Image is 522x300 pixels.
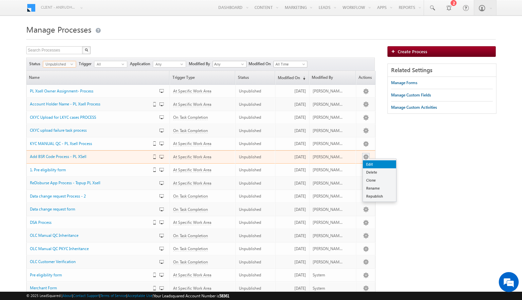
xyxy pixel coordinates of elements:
[109,3,125,19] div: Minimize live chat window
[309,71,356,84] a: Modified By
[30,220,52,225] span: DSA Process
[313,167,343,173] div: [PERSON_NAME]
[279,114,306,120] div: [DATE]
[274,61,305,67] span: All Time
[239,272,272,278] div: Unpublished
[313,285,343,291] div: System
[173,259,208,265] span: On Task Completion
[26,293,229,299] span: © 2025 LeadSquared | | | | |
[173,194,208,199] span: On Task Completion
[279,272,306,278] div: [DATE]
[173,167,211,173] span: At Specific Work Area
[249,61,273,67] span: Modified On
[239,88,272,94] div: Unpublished
[11,35,28,44] img: d_60004797649_company_0_60004797649
[363,168,396,176] a: Delete
[391,49,398,53] img: add_icon.png
[275,71,309,84] a: Modified On(sorted descending)
[30,259,76,264] span: OLC Customer Verification
[391,92,431,98] div: Manage Custom Fields
[239,128,272,134] div: Unpublished
[363,184,396,192] a: Rename
[30,272,146,278] a: Pre eligibility form
[94,61,122,67] span: All
[239,259,272,265] div: Unpublished
[173,286,211,291] span: At Specific Work Area
[30,259,146,265] a: OLC Customer Verification
[30,114,146,120] a: CKYC Upload for LKYC cases PROCESS
[391,80,417,86] div: Manage Forms
[391,101,437,113] a: Manage Custom Activities
[279,141,306,147] div: [DATE]
[279,128,306,134] div: [DATE]
[100,293,126,298] a: Terms of Service
[30,180,146,186] a: ReDisburse App Process - Topup PL Xsell
[173,207,208,212] span: On Task Completion
[35,35,112,44] div: Chat with us now
[30,167,146,173] a: 1. Pre eligibility form
[9,62,121,199] textarea: Type your message and hit 'Enter'
[173,128,208,133] span: On Task Completion
[279,246,306,252] div: [DATE]
[173,154,211,160] span: At Specific Work Area
[363,192,396,200] a: Republish
[30,101,100,106] span: Account Holder Name - PL Xsell Process
[43,61,70,67] span: Unpublished
[79,61,94,67] span: Trigger
[279,259,306,265] div: [DATE]
[279,233,306,239] div: [DATE]
[29,61,43,67] span: Status
[154,293,229,298] span: Your Leadsquared Account Number is
[30,167,66,172] span: 1. Pre eligibility form
[239,154,272,160] div: Unpublished
[30,194,86,199] span: Data change request Process - 2
[30,246,146,252] a: OLC Manual QC PKYC Inheritance
[279,88,306,94] div: [DATE]
[239,193,272,199] div: Unpublished
[313,220,343,225] div: [PERSON_NAME]
[391,77,417,89] a: Manage Forms
[313,207,343,213] div: [PERSON_NAME]
[313,141,343,147] div: [PERSON_NAME]
[173,272,211,278] span: At Specific Work Area
[180,63,186,66] span: select
[30,88,93,93] span: PL Xsell Owner Assignment- Process
[313,114,343,120] div: [PERSON_NAME]
[70,63,76,66] span: select
[173,233,208,238] span: On Task Completion
[27,71,169,84] a: Name
[30,285,146,291] a: Merchant Form
[173,115,208,120] span: On Task Completion
[173,141,211,146] span: At Specific Work Area
[273,61,307,68] a: All Time
[30,154,86,159] span: Add BSR Code Process - PL XSell
[313,193,343,199] div: [PERSON_NAME]
[30,141,92,146] span: KYC MANUAL QC - PL Xsell Process
[90,205,121,214] em: Start Chat
[189,61,213,67] span: Modified By
[313,259,343,265] div: [PERSON_NAME]
[391,89,431,101] a: Manage Custom Fields
[363,176,396,184] a: Clone
[300,75,305,81] span: (sorted descending)
[30,206,146,212] a: Data change request form
[279,193,306,199] div: [DATE]
[173,88,211,94] span: At Specific Work Area
[26,24,91,35] span: Manage Processes
[30,193,146,199] a: Data change request Process - 2
[30,180,100,185] span: ReDisburse App Process - Topup PL Xsell
[279,220,306,225] div: [DATE]
[279,154,306,160] div: [DATE]
[313,180,343,186] div: [PERSON_NAME]
[122,63,127,66] span: select
[313,154,343,160] div: [PERSON_NAME]
[130,61,153,67] span: Application
[313,272,343,278] div: System
[239,246,272,252] div: Unpublished
[30,246,89,251] span: OLC Manual QC PKYC Inheritance
[41,4,76,11] span: Client - anirudhparuilsquat (58361)
[313,128,343,134] div: [PERSON_NAME]
[363,160,396,168] a: Edit
[30,272,62,277] span: Pre eligibility form
[239,180,272,186] div: Unpublished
